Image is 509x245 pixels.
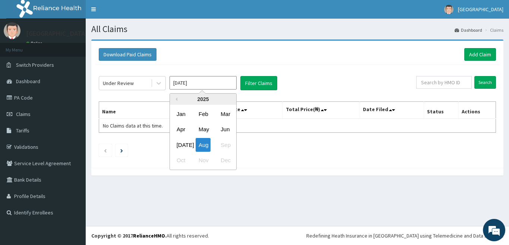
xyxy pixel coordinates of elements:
img: d_794563401_company_1708531726252_794563401 [14,37,30,56]
div: Choose February 2025 [196,107,211,121]
div: Chat with us now [39,42,125,51]
th: Status [424,102,459,119]
strong: Copyright © 2017 . [91,232,167,239]
div: Choose April 2025 [174,123,189,136]
p: [GEOGRAPHIC_DATA] [26,30,88,37]
div: Choose January 2025 [174,107,189,121]
span: Claims [16,111,31,117]
div: Choose May 2025 [196,123,211,136]
a: Previous page [104,147,107,154]
a: Next page [120,147,123,154]
div: month 2025-08 [170,106,236,168]
h1: All Claims [91,24,503,34]
th: Actions [458,102,496,119]
span: Switch Providers [16,62,54,68]
footer: All rights reserved. [86,226,509,245]
span: No Claims data at this time. [103,122,163,129]
div: 2025 [170,94,236,105]
img: User Image [4,22,20,39]
button: Download Paid Claims [99,48,157,61]
input: Search [474,76,496,89]
div: Choose June 2025 [218,123,233,136]
div: Choose July 2025 [174,138,189,152]
a: RelianceHMO [133,232,165,239]
th: Total Price(₦) [282,102,360,119]
textarea: Type your message and hit 'Enter' [4,164,142,191]
div: Choose March 2025 [218,107,233,121]
button: Previous Year [174,97,177,101]
input: Select Month and Year [170,76,237,89]
span: Tariffs [16,127,29,134]
div: Redefining Heath Insurance in [GEOGRAPHIC_DATA] using Telemedicine and Data Science! [306,232,503,239]
span: [GEOGRAPHIC_DATA] [458,6,503,13]
a: Online [26,41,44,46]
th: Name [99,102,199,119]
input: Search by HMO ID [416,76,472,89]
span: We're online! [43,74,103,150]
div: Choose August 2025 [196,138,211,152]
a: Dashboard [455,27,482,33]
img: User Image [444,5,453,14]
div: Under Review [103,79,134,87]
th: Date Filed [360,102,424,119]
li: Claims [483,27,503,33]
span: Dashboard [16,78,40,85]
button: Filter Claims [240,76,277,90]
div: Minimize live chat window [122,4,140,22]
a: Add Claim [464,48,496,61]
